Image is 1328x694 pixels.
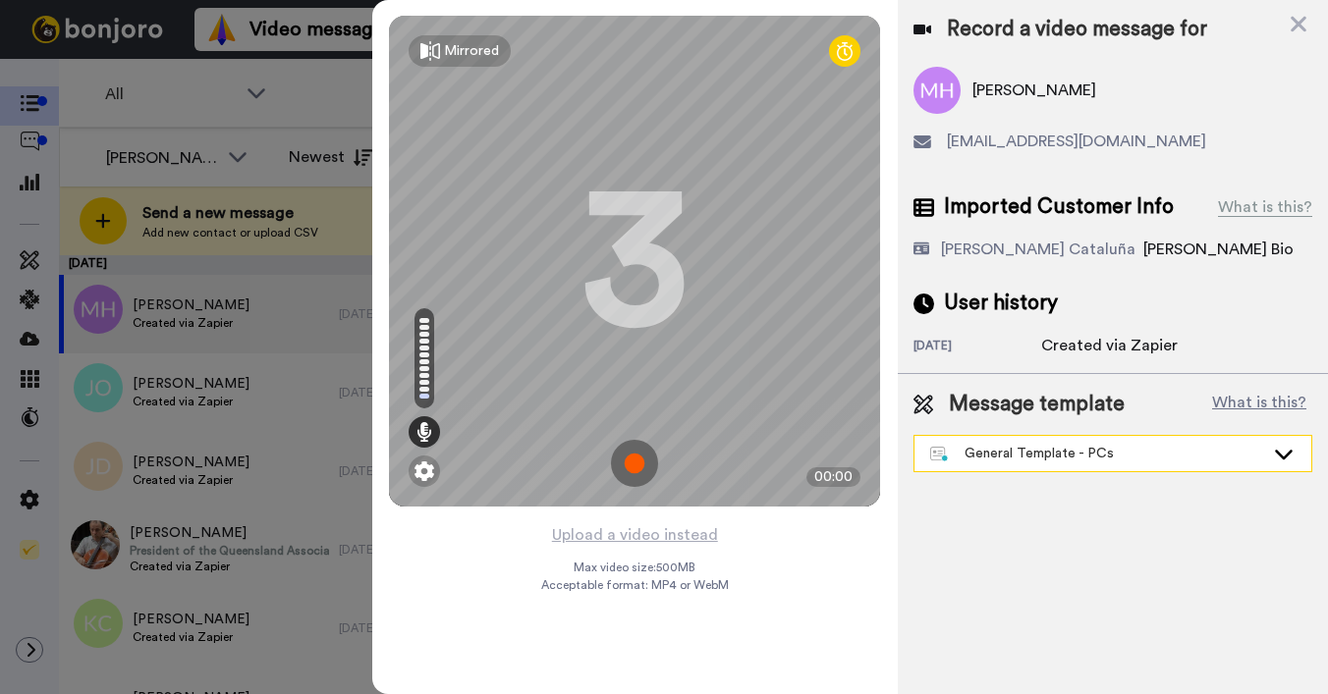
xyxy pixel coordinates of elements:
span: Imported Customer Info [944,192,1174,222]
span: [EMAIL_ADDRESS][DOMAIN_NAME] [947,130,1206,153]
button: What is this? [1206,390,1312,419]
button: Upload a video instead [546,522,724,548]
span: User history [944,289,1058,318]
span: Message template [949,390,1125,419]
div: What is this? [1218,195,1312,219]
div: [PERSON_NAME] Cataluña [941,238,1135,261]
div: 3 [581,187,689,335]
span: [PERSON_NAME] Bio [1143,241,1294,257]
div: [DATE] [913,338,1041,357]
img: ic_record_start.svg [611,440,658,487]
img: ic_gear.svg [415,461,434,481]
div: General Template - PCs [930,444,1264,463]
span: Max video size: 500 MB [574,560,695,575]
div: Created via Zapier [1041,334,1178,357]
span: Acceptable format: MP4 or WebM [541,577,729,593]
div: 00:00 [806,467,860,487]
img: nextgen-template.svg [930,447,949,462]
